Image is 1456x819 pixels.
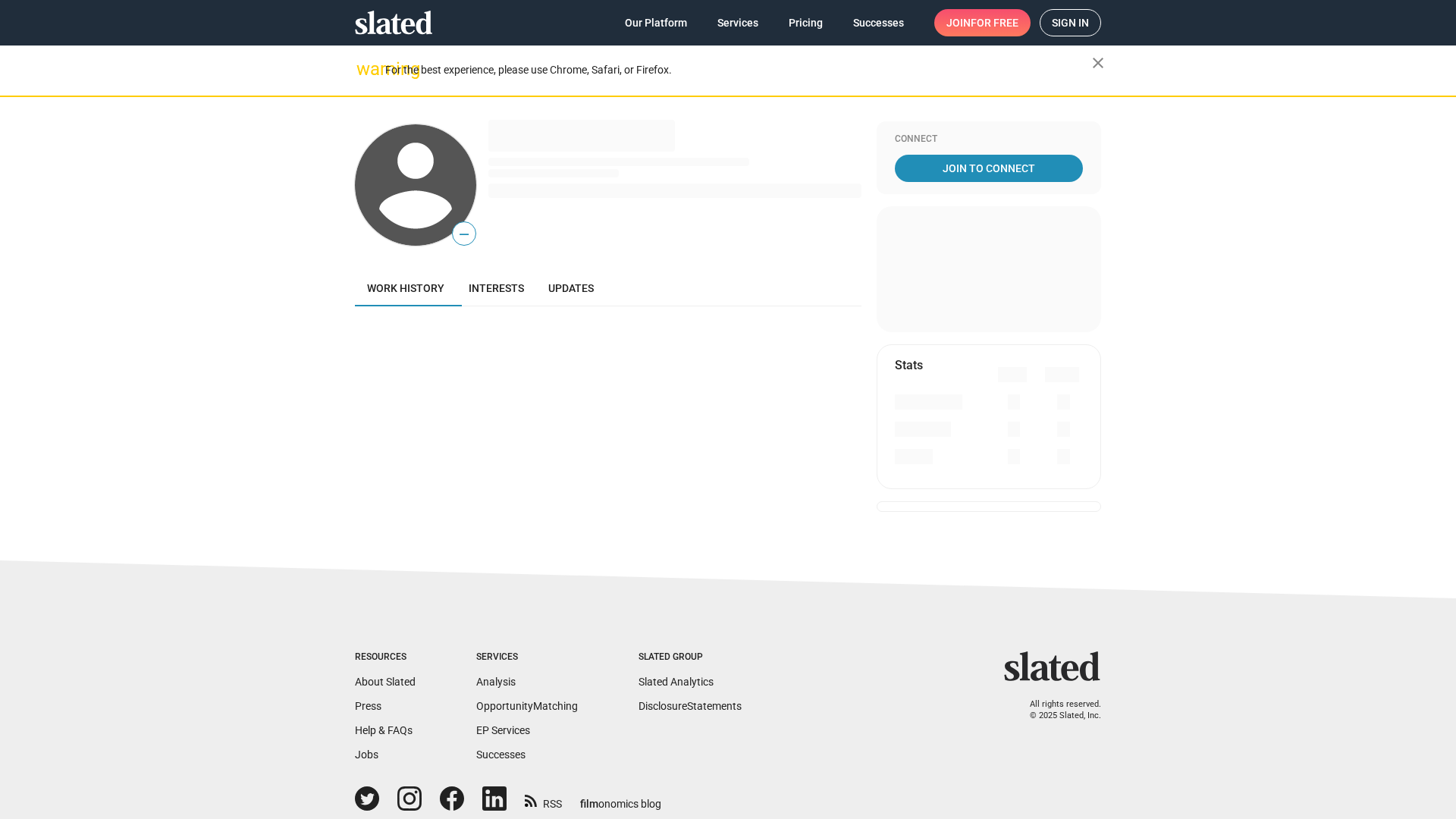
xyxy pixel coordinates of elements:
span: film [580,798,598,810]
p: All rights reserved. © 2025 Slated, Inc. [1014,699,1101,721]
span: Join [946,9,1018,36]
a: Successes [841,9,916,36]
a: Successes [476,748,526,761]
a: Pricing [777,9,835,36]
a: DisclosureStatements [639,700,742,712]
mat-icon: warning [356,60,375,78]
span: Work history [367,282,444,294]
a: OpportunityMatching [476,700,578,712]
span: Successes [853,9,904,36]
a: EP Services [476,724,530,736]
span: Updates [548,282,594,294]
a: Interests [457,270,536,306]
a: RSS [525,788,562,811]
a: Join To Connect [895,155,1083,182]
mat-icon: close [1089,54,1107,72]
span: — [453,224,475,244]
span: Services [717,9,758,36]
div: Resources [355,651,416,664]
div: Connect [895,133,1083,146]
span: for free [971,9,1018,36]
a: filmonomics blog [580,785,661,811]
mat-card-title: Stats [895,357,923,373]
a: Analysis [476,676,516,688]
a: Work history [355,270,457,306]
span: Interests [469,282,524,294]
a: Jobs [355,748,378,761]
div: Services [476,651,578,664]
a: Help & FAQs [355,724,413,736]
a: Sign in [1040,9,1101,36]
span: Sign in [1052,10,1089,36]
a: About Slated [355,676,416,688]
a: Press [355,700,381,712]
a: Updates [536,270,606,306]
a: Services [705,9,770,36]
span: Our Platform [625,9,687,36]
span: Join To Connect [898,155,1080,182]
a: Joinfor free [934,9,1031,36]
div: Slated Group [639,651,742,664]
a: Our Platform [613,9,699,36]
div: For the best experience, please use Chrome, Safari, or Firefox. [385,60,1092,80]
a: Slated Analytics [639,676,714,688]
span: Pricing [789,9,823,36]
